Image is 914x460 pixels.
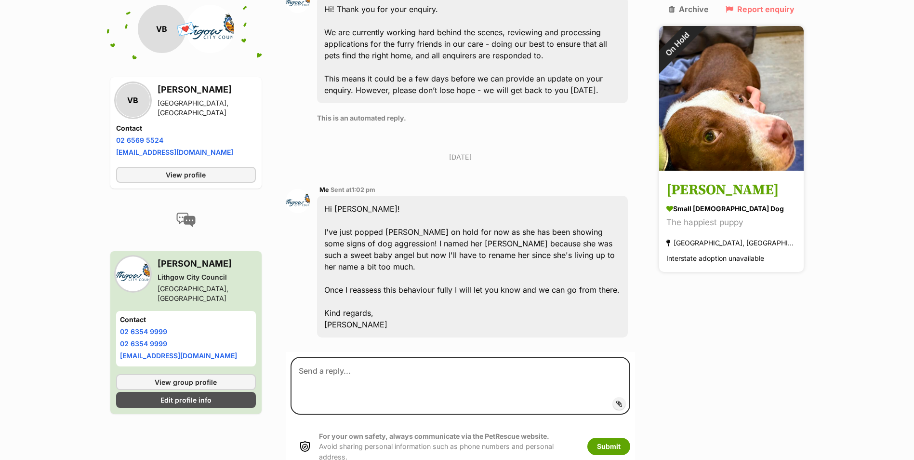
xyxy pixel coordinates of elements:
[666,237,796,250] div: [GEOGRAPHIC_DATA], [GEOGRAPHIC_DATA]
[319,186,329,193] span: Me
[116,392,256,408] a: Edit profile info
[158,272,256,282] div: Lithgow City Council
[116,83,150,117] div: VB
[116,167,256,183] a: View profile
[659,26,804,171] img: Sid Vicious
[175,19,197,40] span: 💌
[160,395,212,405] span: Edit profile info
[352,186,375,193] span: 1:02 pm
[158,284,256,303] div: [GEOGRAPHIC_DATA], [GEOGRAPHIC_DATA]
[331,186,375,193] span: Sent at
[116,123,256,133] h4: Contact
[646,13,709,76] div: On Hold
[186,5,234,53] img: Lithgow City Council profile pic
[286,152,636,162] p: [DATE]
[166,170,206,180] span: View profile
[158,98,256,118] div: [GEOGRAPHIC_DATA], [GEOGRAPHIC_DATA]
[726,5,795,14] a: Report enquiry
[659,163,804,173] a: On Hold
[317,196,628,338] div: Hi [PERSON_NAME]! I've just popped [PERSON_NAME] on hold for now as she has been showing some sig...
[158,83,256,96] h3: [PERSON_NAME]
[138,5,186,53] div: VB
[669,5,709,14] a: Archive
[666,180,796,202] h3: [PERSON_NAME]
[666,255,764,263] span: Interstate adoption unavailable
[666,204,796,214] div: small [DEMOGRAPHIC_DATA] Dog
[116,148,233,156] a: [EMAIL_ADDRESS][DOMAIN_NAME]
[116,136,163,144] a: 02 6569 5524
[176,213,196,227] img: conversation-icon-4a6f8262b818ee0b60e3300018af0b2d0b884aa5de6e9bcb8d3d4eeb1a70a7c4.svg
[666,216,796,230] div: The happiest puppy
[120,327,167,336] a: 02 6354 9999
[587,438,630,455] button: Submit
[120,339,167,348] a: 02 6354 9999
[116,257,150,291] img: Lithgow City Council profile pic
[286,189,310,213] img: Taylor Lalchere profile pic
[659,173,804,272] a: [PERSON_NAME] small [DEMOGRAPHIC_DATA] Dog The happiest puppy [GEOGRAPHIC_DATA], [GEOGRAPHIC_DATA...
[317,113,628,123] p: This is an automated reply.
[155,377,217,387] span: View group profile
[319,432,549,440] strong: For your own safety, always communicate via the PetRescue website.
[120,352,237,360] a: [EMAIL_ADDRESS][DOMAIN_NAME]
[158,257,256,271] h3: [PERSON_NAME]
[116,374,256,390] a: View group profile
[120,315,252,325] h4: Contact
